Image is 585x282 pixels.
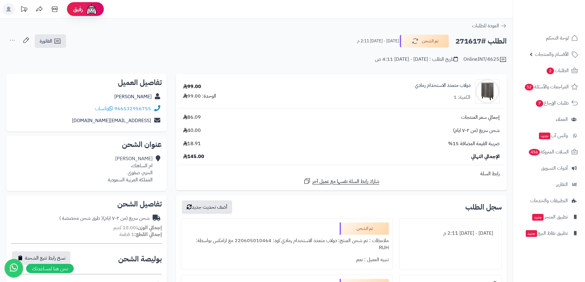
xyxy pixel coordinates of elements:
a: تطبيق نقاط البيعجديد [517,226,581,241]
a: شارك رابط السلة نفسها مع عميل آخر [303,177,379,185]
button: أضف تحديث جديد [182,200,232,214]
button: تم الشحن [400,35,449,48]
a: [PERSON_NAME] [114,93,152,100]
div: تنبيه العميل : نعم [185,254,388,266]
button: نسخ رابط تتبع الشحنة [12,251,70,265]
span: العملاء [556,115,568,124]
a: السلات المتروكة456 [517,145,581,159]
div: الوحدة: 99.00 [183,93,216,100]
span: 18.91 [183,140,201,147]
h2: تفاصيل الشحن [11,200,162,208]
span: 456 [529,149,540,156]
div: ملاحظات : تم شحن المنتج: دولاب متعدد الاستخدام رمادي كود: 220605010464 مع ارامكس بواسطة: RUH [185,235,388,254]
span: نسخ رابط تتبع الشحنة [25,254,65,262]
a: واتساب [95,105,113,112]
a: الطلبات2 [517,63,581,78]
a: التطبيقات والخدمات [517,193,581,208]
a: طلبات الإرجاع7 [517,96,581,110]
span: الطلبات [546,66,569,75]
div: 99.00 [183,83,201,90]
span: ضريبة القيمة المضافة 15% [448,140,500,147]
span: 40.00 [183,127,201,134]
a: أدوات التسويق [517,161,581,176]
img: 1709999200-220605010464-90x90.jpg [475,79,499,104]
small: 1 قطعة [119,231,162,238]
span: 2 [547,68,554,74]
a: وآتس آبجديد [517,128,581,143]
a: الفاتورة [35,34,66,48]
span: 145.00 [183,153,204,160]
a: المراجعات والأسئلة52 [517,79,581,94]
div: شحن سريع (من ٢-٧ ايام) [59,215,150,222]
div: OnlineINT/4625 [463,56,507,63]
a: تحديثات المنصة [16,3,32,17]
h2: الطلب #271617 [455,35,507,48]
span: تطبيق المتجر [532,213,568,221]
a: العملاء [517,112,581,127]
a: دولاب متعدد الاستخدام رمادي [415,82,470,89]
span: شحن سريع (من ٢-٧ ايام) [453,127,500,134]
a: التقارير [517,177,581,192]
a: 966532956755 [114,105,151,112]
span: طلبات الإرجاع [535,99,569,107]
h2: عنوان الشحن [11,141,162,148]
a: [EMAIL_ADDRESS][DOMAIN_NAME] [72,117,151,124]
div: تاريخ الطلب : [DATE] - [DATE] 4:11 ص [375,56,458,63]
a: لوحة التحكم [517,31,581,45]
strong: إجمالي الوزن: [136,224,162,231]
h3: سجل الطلب [465,203,502,211]
small: 10.00 كجم [113,224,162,231]
span: 7 [536,100,543,107]
a: العودة للطلبات [472,22,507,29]
span: إجمالي سعر المنتجات [461,114,500,121]
span: جديد [532,214,544,221]
span: ( طرق شحن مخصصة ) [59,214,103,222]
div: تم الشحن [340,222,389,235]
span: تطبيق نقاط البيع [525,229,568,238]
div: الكمية: 1 [454,94,470,101]
h2: تفاصيل العميل [11,79,162,86]
div: [PERSON_NAME] ام الساهك، الحزم، صفوى المملكة العربية السعودية [108,155,153,183]
span: المراجعات والأسئلة [524,83,569,91]
span: جديد [539,133,550,139]
h2: بوليصة الشحن [118,255,162,263]
small: [DATE] - [DATE] 2:11 م [357,38,399,44]
div: رابط السلة [178,170,504,177]
span: الفاتورة [40,37,52,45]
span: لوحة التحكم [546,34,569,42]
span: التطبيقات والخدمات [530,196,568,205]
div: [DATE] - [DATE] 2:11 م [403,227,498,239]
span: جديد [526,230,537,237]
span: الإجمالي النهائي [471,153,500,160]
span: شارك رابط السلة نفسها مع عميل آخر [312,178,379,185]
span: 52 [525,84,533,91]
img: ai-face.png [85,3,98,15]
span: العودة للطلبات [472,22,499,29]
span: السلات المتروكة [528,148,569,156]
strong: إجمالي القطع: [134,231,162,238]
span: الأقسام والمنتجات [535,50,569,59]
span: رفيق [73,6,83,13]
span: 86.09 [183,114,201,121]
a: تطبيق المتجرجديد [517,210,581,224]
span: أدوات التسويق [541,164,568,172]
span: التقارير [556,180,568,189]
span: وآتس آب [538,131,568,140]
